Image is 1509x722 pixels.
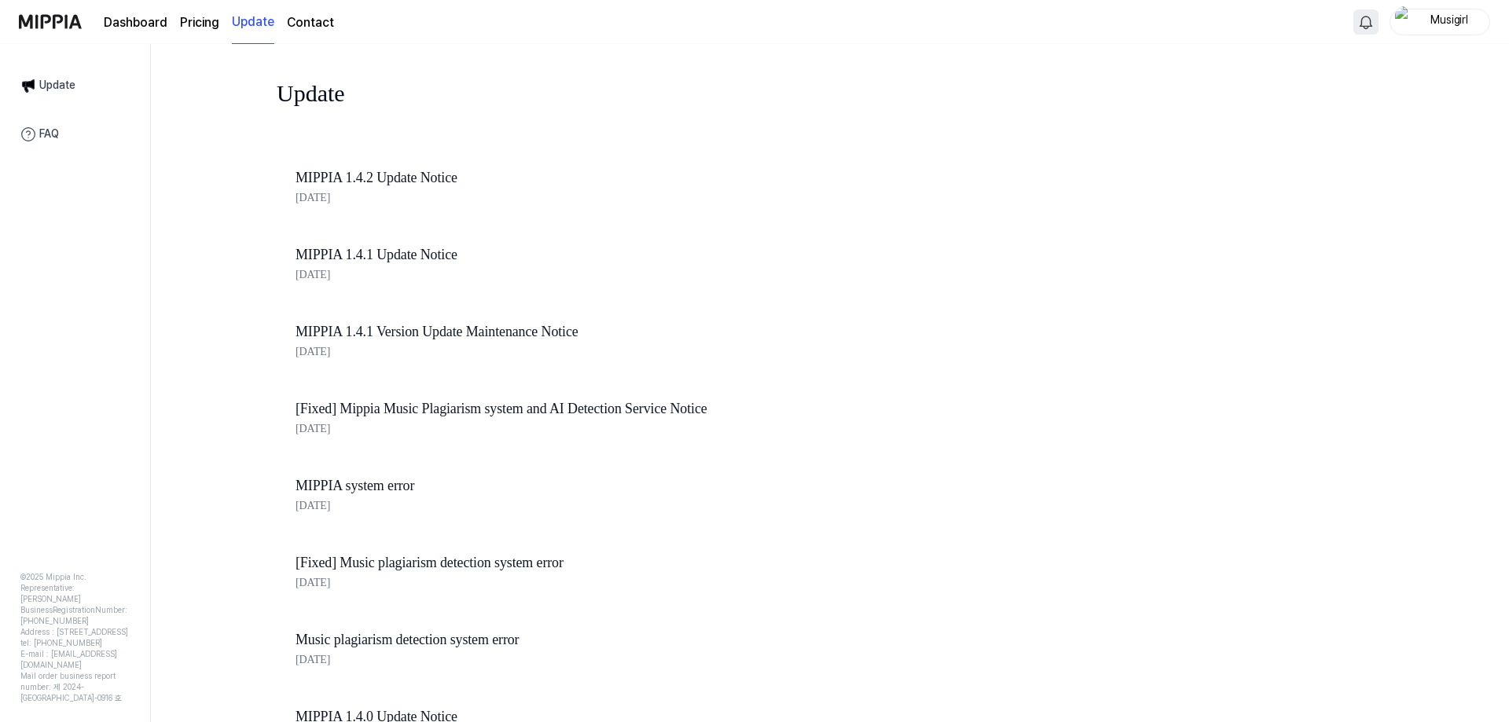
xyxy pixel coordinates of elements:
[1419,13,1480,30] div: Musigirl
[20,604,130,626] div: BusinessRegistrationNumber: [PHONE_NUMBER]
[296,167,830,189] a: MIPPIA 1.4.2 Update Notice
[20,637,130,648] div: tel: [PHONE_NUMBER]
[11,118,139,151] a: FAQ
[296,629,830,651] a: Music plagiarism detection system error
[296,398,830,420] a: [Fixed] Mippia Music Plagiarism system and AI Detection Service Notice
[1390,9,1490,35] button: profileMusigirl
[20,648,130,670] div: E-mail : [EMAIL_ADDRESS][DOMAIN_NAME]
[20,582,130,604] div: Representative: [PERSON_NAME]
[296,497,830,515] div: [DATE]
[180,13,219,32] a: Pricing
[1357,13,1375,31] img: 알림
[277,75,849,151] div: Update
[296,651,830,669] div: [DATE]
[20,626,130,637] div: Address : [STREET_ADDRESS]
[287,13,334,32] a: Contact
[296,475,830,497] a: MIPPIA system error
[296,574,830,592] div: [DATE]
[296,244,830,266] a: MIPPIA 1.4.1 Update Notice
[296,552,830,574] a: [Fixed] Music plagiarism detection system error
[296,420,830,438] div: [DATE]
[232,1,274,44] a: Update
[20,670,130,703] div: Mail order business report number: 제 2024-[GEOGRAPHIC_DATA]-0916 호
[20,571,130,582] div: © 2025 Mippia Inc.
[11,69,139,102] a: Update
[1395,6,1414,38] img: profile
[296,321,830,343] a: MIPPIA 1.4.1 Version Update Maintenance Notice
[296,343,830,361] div: [DATE]
[104,13,167,32] a: Dashboard
[296,266,830,284] div: [DATE]
[296,189,830,207] div: [DATE]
